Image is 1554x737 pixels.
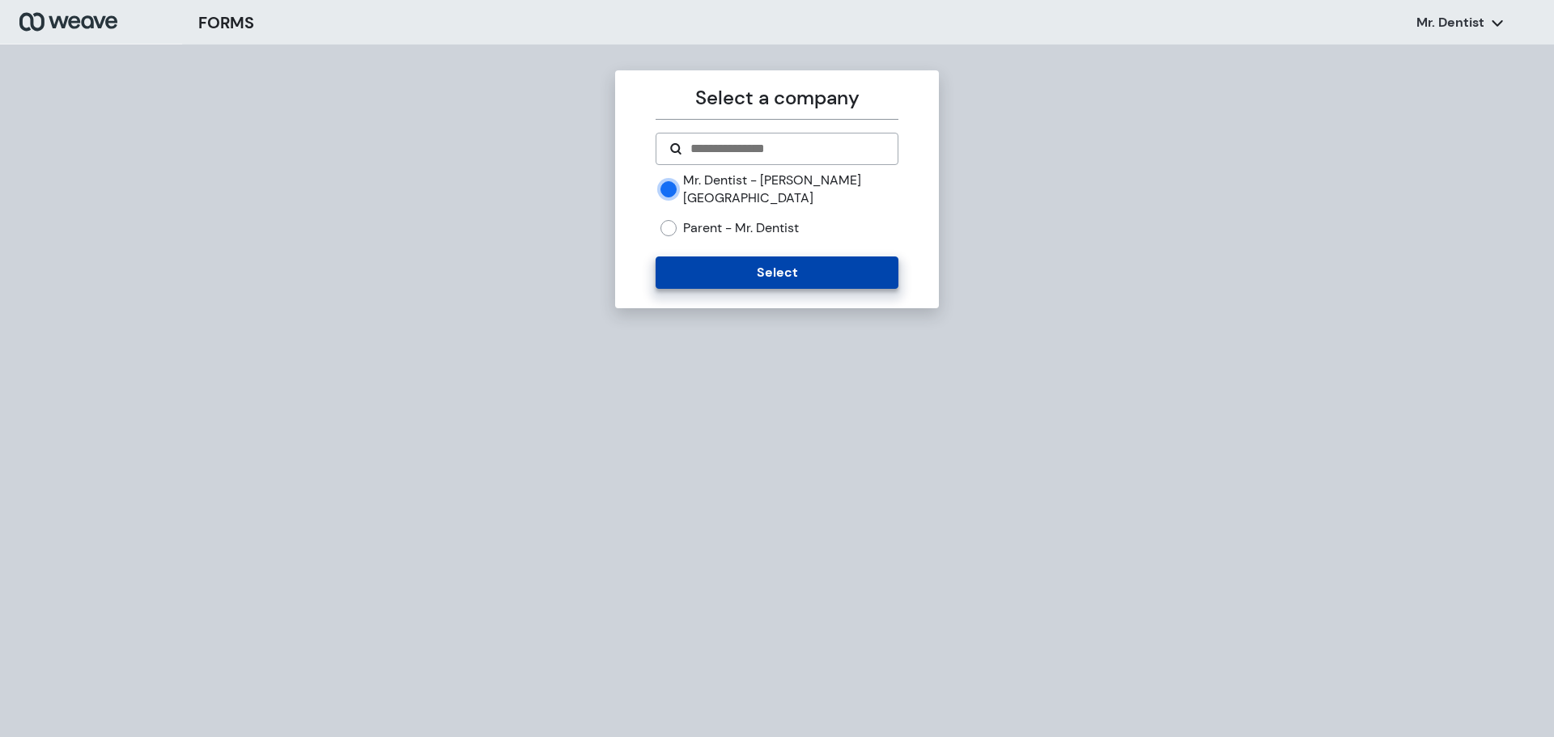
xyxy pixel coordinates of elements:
p: Select a company [656,83,898,112]
p: Mr. Dentist [1416,14,1484,32]
h3: FORMS [198,11,254,35]
label: Parent - Mr. Dentist [683,219,799,237]
button: Select [656,256,898,289]
input: Search [689,139,884,159]
label: Mr. Dentist - [PERSON_NAME][GEOGRAPHIC_DATA] [683,172,898,206]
